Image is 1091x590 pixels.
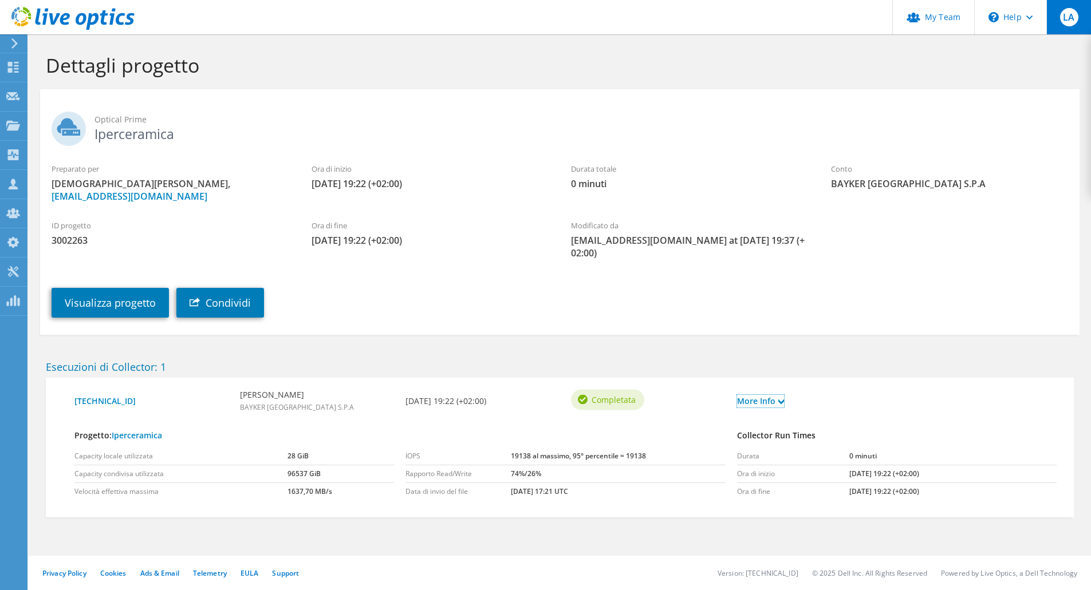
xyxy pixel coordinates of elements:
[571,220,808,231] label: Modificato da
[849,448,1057,465] td: 0 minuti
[74,448,287,465] td: Capacity locale utilizzata
[52,190,207,203] a: [EMAIL_ADDRESS][DOMAIN_NAME]
[1060,8,1078,26] span: LA
[176,288,264,318] a: Condividi
[272,568,299,578] a: Support
[94,113,1068,126] span: Optical Prime
[941,568,1077,578] li: Powered by Live Optics, a Dell Technology
[140,568,179,578] a: Ads & Email
[737,465,849,483] td: Ora di inizio
[511,483,725,501] td: [DATE] 17:21 UTC
[831,177,1068,190] span: BAYKER [GEOGRAPHIC_DATA] S.P.A
[240,402,354,412] span: BAYKER [GEOGRAPHIC_DATA] S.P.A
[405,448,511,465] td: IOPS
[46,53,1068,77] h1: Dettagli progetto
[511,465,725,483] td: 74%/26%
[737,483,849,501] td: Ora di fine
[988,12,999,22] svg: \n
[52,234,289,247] span: 3002263
[831,163,1068,175] label: Conto
[240,389,354,401] b: [PERSON_NAME]
[287,448,394,465] td: 28 GiB
[405,395,486,407] b: [DATE] 19:22 (+02:00)
[312,163,549,175] label: Ora di inizio
[405,483,511,501] td: Data di invio del file
[287,465,394,483] td: 96537 GiB
[511,448,725,465] td: 19138 al massimo, 95° percentile = 19138
[74,465,287,483] td: Capacity condivisa utilizzata
[571,163,808,175] label: Durata totale
[287,483,394,501] td: 1637,70 MB/s
[737,429,1057,442] h4: Collector Run Times
[812,568,927,578] li: © 2025 Dell Inc. All Rights Reserved
[312,234,549,247] span: [DATE] 19:22 (+02:00)
[571,177,808,190] span: 0 minuti
[42,568,86,578] a: Privacy Policy
[241,568,258,578] a: EULA
[849,465,1057,483] td: [DATE] 19:22 (+02:00)
[849,483,1057,501] td: [DATE] 19:22 (+02:00)
[737,448,849,465] td: Durata
[592,393,636,406] span: Completata
[52,220,289,231] label: ID progetto
[46,361,1074,373] h2: Esecuzioni di Collector: 1
[52,288,169,318] a: Visualizza progetto
[571,234,808,259] span: [EMAIL_ADDRESS][DOMAIN_NAME] at [DATE] 19:37 (+02:00)
[74,483,287,501] td: Velocità effettiva massima
[112,430,162,441] a: Iperceramica
[74,429,726,442] h4: Progetto:
[52,177,289,203] span: [DEMOGRAPHIC_DATA][PERSON_NAME],
[405,465,511,483] td: Rapporto Read/Write
[312,177,549,190] span: [DATE] 19:22 (+02:00)
[312,220,549,231] label: Ora di fine
[100,568,127,578] a: Cookies
[52,112,1068,140] h2: Iperceramica
[737,395,784,407] a: More Info
[193,568,227,578] a: Telemetry
[52,163,289,175] label: Preparato per
[74,395,229,407] a: [TECHNICAL_ID]
[718,568,798,578] li: Version: [TECHNICAL_ID]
